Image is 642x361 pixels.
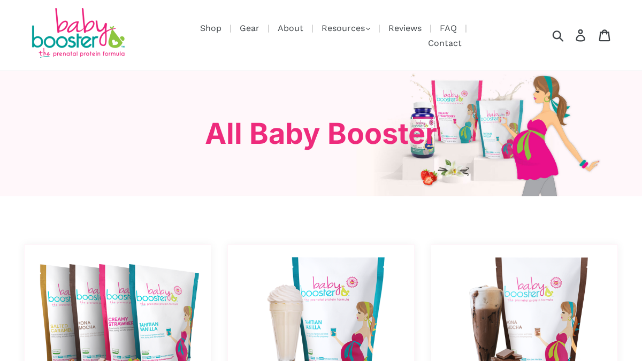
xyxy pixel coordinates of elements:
a: FAQ [434,21,462,35]
button: Resources [316,20,376,36]
a: Reviews [383,21,427,35]
a: Gear [234,21,265,35]
a: Shop [195,21,227,35]
a: Contact [423,36,467,50]
input: Search [556,24,585,47]
a: About [272,21,309,35]
img: Baby Booster Prenatal Protein Supplements [29,8,126,60]
h3: All Baby Booster [16,117,626,151]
